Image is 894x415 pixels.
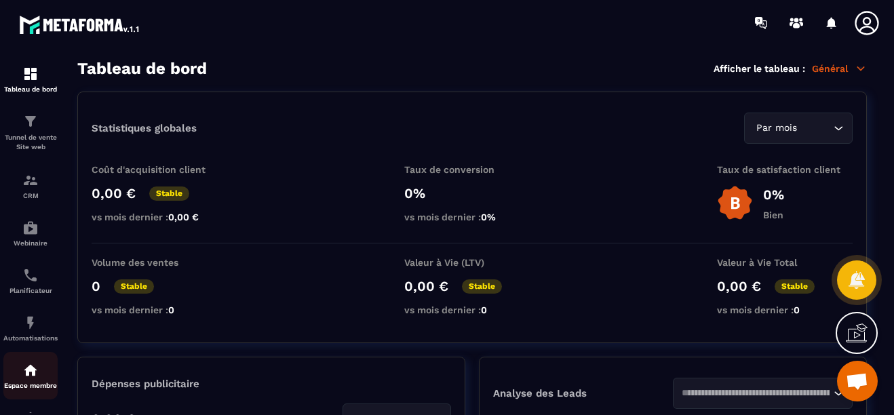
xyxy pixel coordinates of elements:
[3,287,58,294] p: Planificateur
[404,304,540,315] p: vs mois dernier :
[717,257,853,268] p: Valeur à Vie Total
[404,257,540,268] p: Valeur à Vie (LTV)
[22,362,39,378] img: automations
[22,113,39,130] img: formation
[92,257,227,268] p: Volume des ventes
[19,12,141,37] img: logo
[92,278,100,294] p: 0
[3,85,58,93] p: Tableau de bord
[717,164,853,175] p: Taux de satisfaction client
[744,113,853,144] div: Search for option
[794,304,800,315] span: 0
[22,220,39,236] img: automations
[22,172,39,189] img: formation
[3,133,58,152] p: Tunnel de vente Site web
[22,267,39,283] img: scheduler
[717,304,853,315] p: vs mois dernier :
[493,387,673,399] p: Analyse des Leads
[92,122,197,134] p: Statistiques globales
[682,386,830,401] input: Search for option
[92,304,227,315] p: vs mois dernier :
[92,378,451,390] p: Dépenses publicitaire
[800,121,830,136] input: Search for option
[3,382,58,389] p: Espace membre
[812,62,867,75] p: Général
[404,212,540,222] p: vs mois dernier :
[3,162,58,210] a: formationformationCRM
[168,304,174,315] span: 0
[717,185,753,221] img: b-badge-o.b3b20ee6.svg
[168,212,199,222] span: 0,00 €
[753,121,800,136] span: Par mois
[481,304,487,315] span: 0
[149,186,189,201] p: Stable
[3,352,58,399] a: automationsautomationsEspace membre
[404,164,540,175] p: Taux de conversion
[763,210,784,220] p: Bien
[3,56,58,103] a: formationformationTableau de bord
[462,279,502,294] p: Stable
[3,239,58,247] p: Webinaire
[404,278,448,294] p: 0,00 €
[22,315,39,331] img: automations
[3,257,58,304] a: schedulerschedulerPlanificateur
[92,164,227,175] p: Coût d'acquisition client
[3,304,58,352] a: automationsautomationsAutomatisations
[92,185,136,201] p: 0,00 €
[717,278,761,294] p: 0,00 €
[22,66,39,82] img: formation
[92,212,227,222] p: vs mois dernier :
[3,192,58,199] p: CRM
[673,378,853,409] div: Search for option
[404,185,540,201] p: 0%
[775,279,815,294] p: Stable
[3,103,58,162] a: formationformationTunnel de vente Site web
[763,186,784,203] p: 0%
[714,63,805,74] p: Afficher le tableau :
[837,361,878,401] div: Ouvrir le chat
[77,59,207,78] h3: Tableau de bord
[3,210,58,257] a: automationsautomationsWebinaire
[114,279,154,294] p: Stable
[3,334,58,342] p: Automatisations
[481,212,496,222] span: 0%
